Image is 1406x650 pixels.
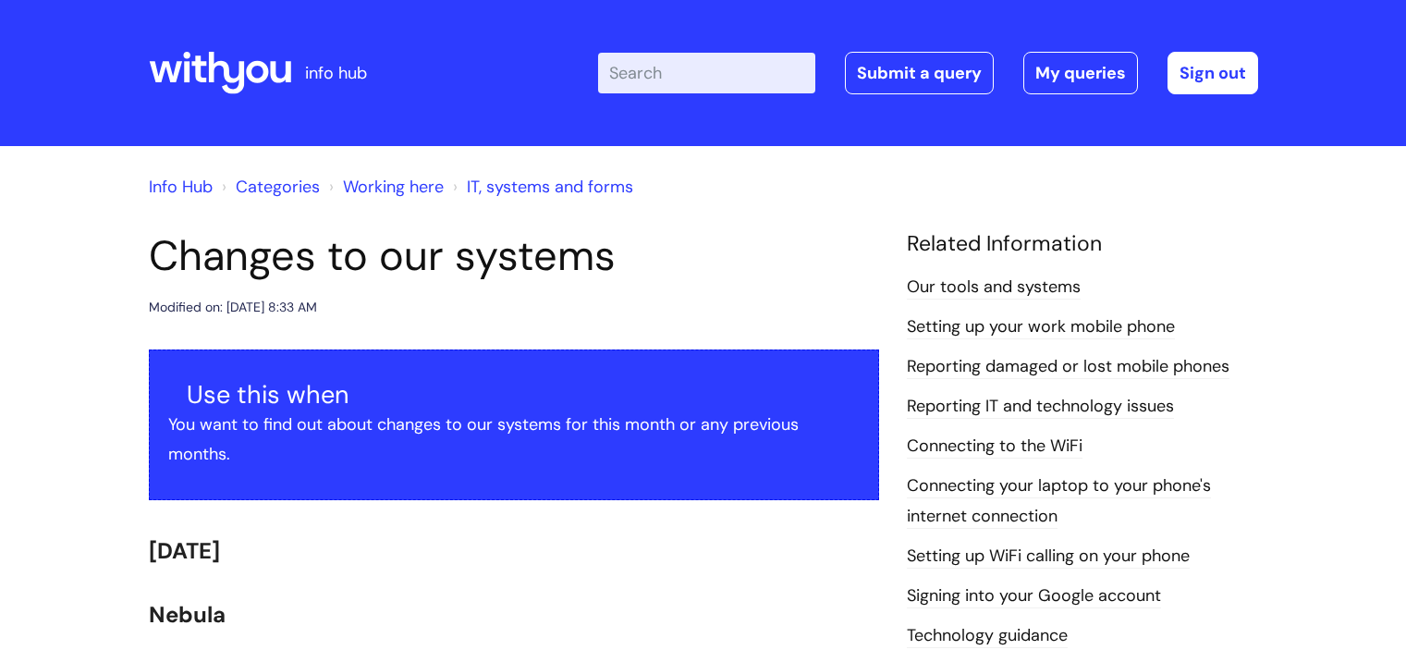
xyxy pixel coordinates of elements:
a: Connecting your laptop to your phone's internet connection [907,474,1211,528]
a: Technology guidance [907,624,1068,648]
span: Nebula [149,600,226,629]
li: Solution home [217,172,320,202]
input: Search [598,53,815,93]
a: Sign out [1168,52,1258,94]
a: Reporting IT and technology issues [907,395,1174,419]
a: IT, systems and forms [467,176,633,198]
a: Info Hub [149,176,213,198]
span: [DATE] [149,536,220,565]
a: Submit a query [845,52,994,94]
a: Reporting damaged or lost mobile phones [907,355,1229,379]
a: Connecting to the WiFi [907,435,1082,459]
a: Our tools and systems [907,276,1081,300]
a: Signing into your Google account [907,584,1161,608]
a: Categories [236,176,320,198]
h1: Changes to our systems [149,231,879,281]
a: My queries [1023,52,1138,94]
a: Setting up WiFi calling on your phone [907,545,1190,569]
li: Working here [324,172,444,202]
h3: Use this when [187,380,860,410]
h4: Related Information [907,231,1258,257]
a: Working here [343,176,444,198]
p: info hub [305,58,367,88]
a: Setting up your work mobile phone [907,315,1175,339]
div: Modified on: [DATE] 8:33 AM [149,296,317,319]
p: You want to find out about changes to our systems for this month or any previous months. [168,410,860,470]
li: IT, systems and forms [448,172,633,202]
div: | - [598,52,1258,94]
